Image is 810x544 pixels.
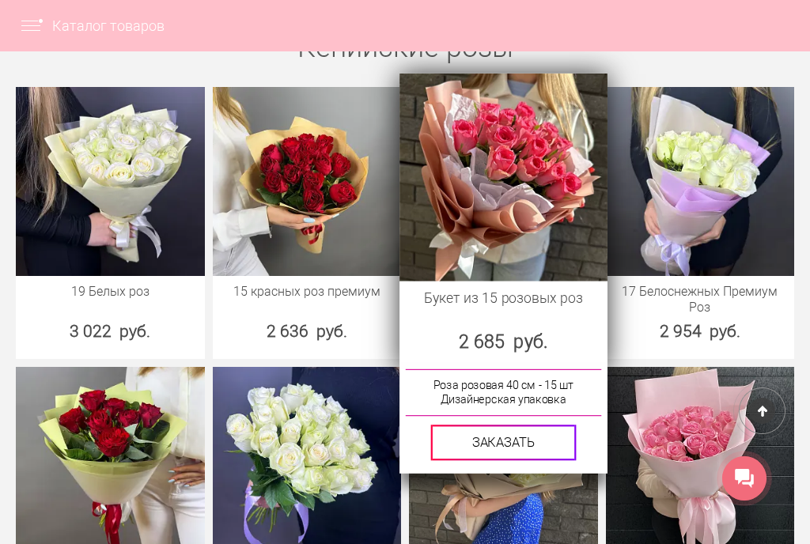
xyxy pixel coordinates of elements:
[213,319,402,343] div: 2 636 руб.
[16,319,205,343] div: 3 022 руб.
[399,329,607,355] div: 2 685 руб.
[606,319,795,343] div: 2 954 руб.
[221,284,394,300] a: 15 красных роз премиум
[406,369,601,416] div: Роза розовая 40 см - 15 шт Дизайнерская упаковка
[213,87,402,276] img: 15 красных роз премиум
[408,289,598,307] a: Букет из 15 розовых роз
[24,284,197,300] a: 19 Белых роз
[399,74,607,281] img: Букет из 15 розовых роз
[16,87,205,276] img: 19 Белых роз
[606,87,795,276] img: 17 Белоснежных Премиум Роз
[614,284,787,315] a: 17 Белоснежных Премиум Роз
